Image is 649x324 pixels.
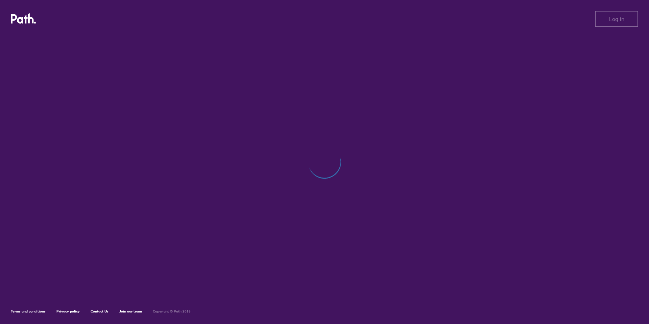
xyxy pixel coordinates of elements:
[91,309,109,314] a: Contact Us
[11,309,46,314] a: Terms and conditions
[56,309,80,314] a: Privacy policy
[153,309,191,314] h6: Copyright © Path 2018
[609,16,624,22] span: Log in
[119,309,142,314] a: Join our team
[595,11,638,27] button: Log in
